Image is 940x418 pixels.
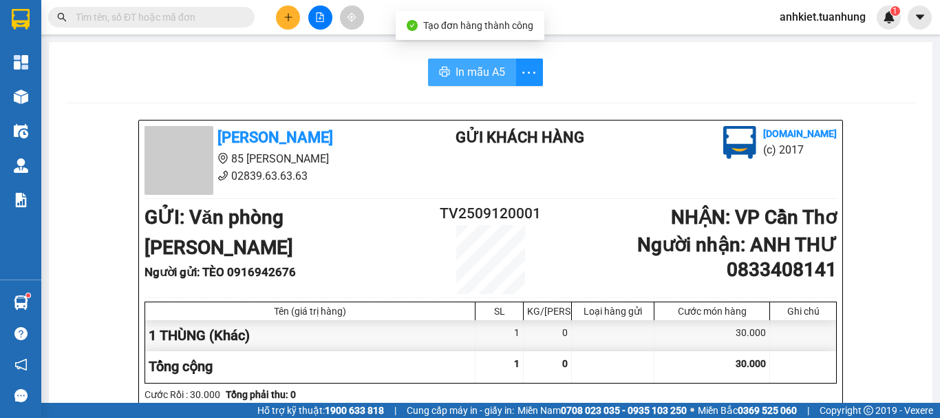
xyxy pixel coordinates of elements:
[145,167,400,185] li: 02839.63.63.63
[149,358,213,375] span: Tổng cộng
[524,320,572,351] div: 0
[516,64,542,81] span: more
[456,129,584,146] b: Gửi khách hàng
[807,403,809,418] span: |
[149,306,471,317] div: Tên (giá trị hàng)
[738,405,797,416] strong: 0369 525 060
[217,129,333,146] b: [PERSON_NAME]
[637,233,837,281] b: Người nhận : ANH THƯ 0833408141
[736,358,766,369] span: 30.000
[76,10,238,25] input: Tìm tên, số ĐT hoặc mã đơn
[394,403,396,418] span: |
[407,403,514,418] span: Cung cấp máy in - giấy in:
[515,59,543,86] button: more
[14,389,28,402] span: message
[527,306,568,317] div: KG/[PERSON_NAME]
[763,128,837,139] b: [DOMAIN_NAME]
[315,12,325,22] span: file-add
[12,9,30,30] img: logo-vxr
[476,320,524,351] div: 1
[276,6,300,30] button: plus
[226,389,296,400] b: Tổng phải thu: 0
[908,6,932,30] button: caret-down
[407,20,418,31] span: check-circle
[14,295,28,310] img: warehouse-icon
[517,403,687,418] span: Miền Nam
[257,403,384,418] span: Hỗ trợ kỹ thuật:
[514,358,520,369] span: 1
[14,193,28,207] img: solution-icon
[763,141,837,158] li: (c) 2017
[14,327,28,340] span: question-circle
[698,403,797,418] span: Miền Bắc
[893,6,897,16] span: 1
[14,90,28,104] img: warehouse-icon
[690,408,694,413] span: ⚪️
[864,406,873,415] span: copyright
[145,150,400,167] li: 85 [PERSON_NAME]
[145,387,220,402] div: Cước Rồi : 30.000
[14,124,28,138] img: warehouse-icon
[14,55,28,70] img: dashboard-icon
[217,170,228,181] span: phone
[456,63,505,81] span: In mẫu A5
[575,306,650,317] div: Loại hàng gửi
[145,206,293,259] b: GỬI : Văn phòng [PERSON_NAME]
[428,59,516,86] button: printerIn mẫu A5
[217,153,228,164] span: environment
[561,405,687,416] strong: 0708 023 035 - 0935 103 250
[340,6,364,30] button: aim
[914,11,926,23] span: caret-down
[14,158,28,173] img: warehouse-icon
[654,320,770,351] div: 30.000
[325,405,384,416] strong: 1900 633 818
[658,306,766,317] div: Cước món hàng
[423,20,533,31] span: Tạo đơn hàng thành công
[723,126,756,159] img: logo.jpg
[479,306,520,317] div: SL
[14,358,28,371] span: notification
[769,8,877,25] span: anhkiet.tuanhung
[284,12,293,22] span: plus
[883,11,895,23] img: icon-new-feature
[145,265,296,279] b: Người gửi : TÈO 0916942676
[347,12,356,22] span: aim
[308,6,332,30] button: file-add
[890,6,900,16] sup: 1
[671,206,837,229] b: NHẬN : VP Cần Thơ
[26,293,30,297] sup: 1
[773,306,833,317] div: Ghi chú
[433,202,548,225] h2: TV2509120001
[145,320,476,351] div: 1 THÙNG (Khác)
[57,12,67,22] span: search
[562,358,568,369] span: 0
[439,66,450,79] span: printer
